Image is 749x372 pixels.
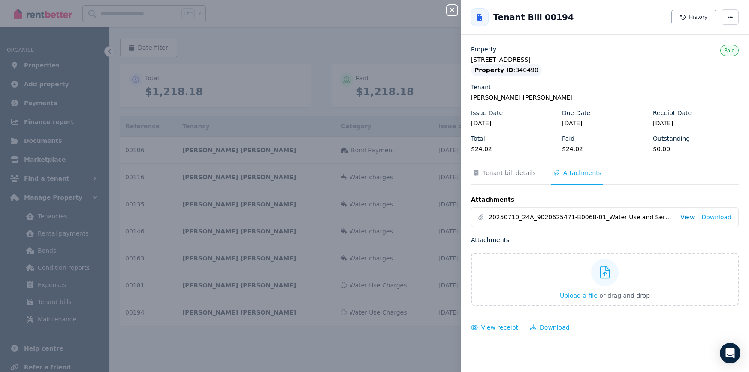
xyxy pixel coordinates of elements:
div: Open Intercom Messenger [720,343,740,363]
button: Upload a file or drag and drop [560,291,650,300]
label: Property [471,45,496,54]
a: Download [701,213,731,221]
label: Due Date [562,109,590,117]
legend: $24.02 [471,145,557,153]
span: 20250710_24A_9020625471-B0068-01_Water Use and Service Charge Account.pdf [489,213,673,221]
span: Download [540,324,570,331]
span: Paid [724,48,735,54]
span: Tenant bill details [483,169,536,177]
legend: [STREET_ADDRESS] [471,55,739,64]
label: Receipt Date [653,109,692,117]
button: Download [530,323,570,332]
legend: [DATE] [471,119,557,127]
legend: $24.02 [562,145,648,153]
legend: [DATE] [653,119,739,127]
p: Attachments [471,195,739,204]
label: Total [471,134,485,143]
span: or drag and drop [599,292,650,299]
span: View receipt [481,324,518,331]
span: Attachments [563,169,601,177]
nav: Tabs [471,169,739,185]
label: Paid [562,134,574,143]
span: Upload a file [560,292,598,299]
span: Property ID [474,66,513,74]
a: View [680,213,695,221]
legend: [DATE] [562,119,648,127]
button: History [671,10,716,24]
p: Attachments [471,236,739,244]
label: Issue Date [471,109,503,117]
label: Tenant [471,83,491,91]
label: Outstanding [653,134,690,143]
legend: [PERSON_NAME] [PERSON_NAME] [471,93,739,102]
button: View receipt [471,323,518,332]
h2: Tenant Bill 00194 [493,11,574,23]
legend: $0.00 [653,145,739,153]
div: : 340490 [471,64,542,76]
